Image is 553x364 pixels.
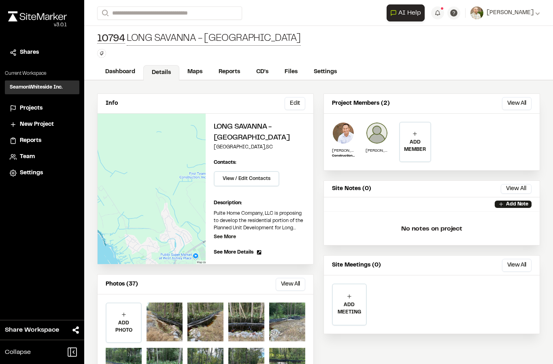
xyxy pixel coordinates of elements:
[5,70,79,77] p: Current Workspace
[214,249,253,256] span: See More Details
[20,136,41,145] span: Reports
[214,159,236,166] p: Contacts:
[333,301,366,316] p: ADD MEETING
[387,4,428,21] div: Open AI Assistant
[5,325,59,335] span: Share Workspace
[211,64,248,80] a: Reports
[97,6,112,20] button: Search
[214,210,306,232] p: Pulte Home Company, LLC is proposing to develop the residential portion of the Planned Unit Devel...
[332,261,381,270] p: Site Meetings (0)
[106,320,141,334] p: ADD PHOTO
[501,184,532,194] button: View All
[214,233,236,241] p: See More
[8,11,67,21] img: rebrand.png
[10,48,74,57] a: Shares
[502,259,532,272] button: View All
[106,280,138,289] p: Photos (37)
[506,201,528,208] p: Add Note
[332,154,355,159] p: Construction Admin Project Manager
[106,99,118,108] p: Info
[214,144,306,151] p: [GEOGRAPHIC_DATA] , SC
[10,136,74,145] a: Reports
[332,184,371,193] p: Site Notes (0)
[470,6,540,19] button: [PERSON_NAME]
[400,139,430,153] p: ADD MEMBER
[8,21,67,29] div: Oh geez...please don't...
[10,169,74,178] a: Settings
[332,99,390,108] p: Project Members (2)
[398,8,421,18] span: AI Help
[366,122,388,144] img: Zachary Wortman
[5,347,31,357] span: Collapse
[20,152,35,161] span: Team
[10,104,74,113] a: Projects
[97,49,106,58] button: Edit Tags
[332,148,355,154] p: [PERSON_NAME]
[248,64,276,80] a: CD's
[332,122,355,144] img: Tommy Huang
[214,171,279,186] button: View / Edit Contacts
[214,122,306,144] h2: Long Savanna - [GEOGRAPHIC_DATA]
[502,97,532,110] button: View All
[470,6,483,19] img: User
[20,169,43,178] span: Settings
[20,120,54,129] span: New Project
[330,216,533,242] p: No notes on project
[306,64,345,80] a: Settings
[10,84,63,91] h3: SeamonWhiteside Inc.
[366,148,388,154] p: [PERSON_NAME]
[214,199,306,207] p: Description:
[10,120,74,129] a: New Project
[276,278,305,291] button: View All
[179,64,211,80] a: Maps
[10,152,74,161] a: Team
[97,64,143,80] a: Dashboard
[276,64,306,80] a: Files
[20,48,39,57] span: Shares
[387,4,425,21] button: Open AI Assistant
[285,97,305,110] button: Edit
[20,104,43,113] span: Projects
[143,65,179,80] a: Details
[487,8,534,17] span: [PERSON_NAME]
